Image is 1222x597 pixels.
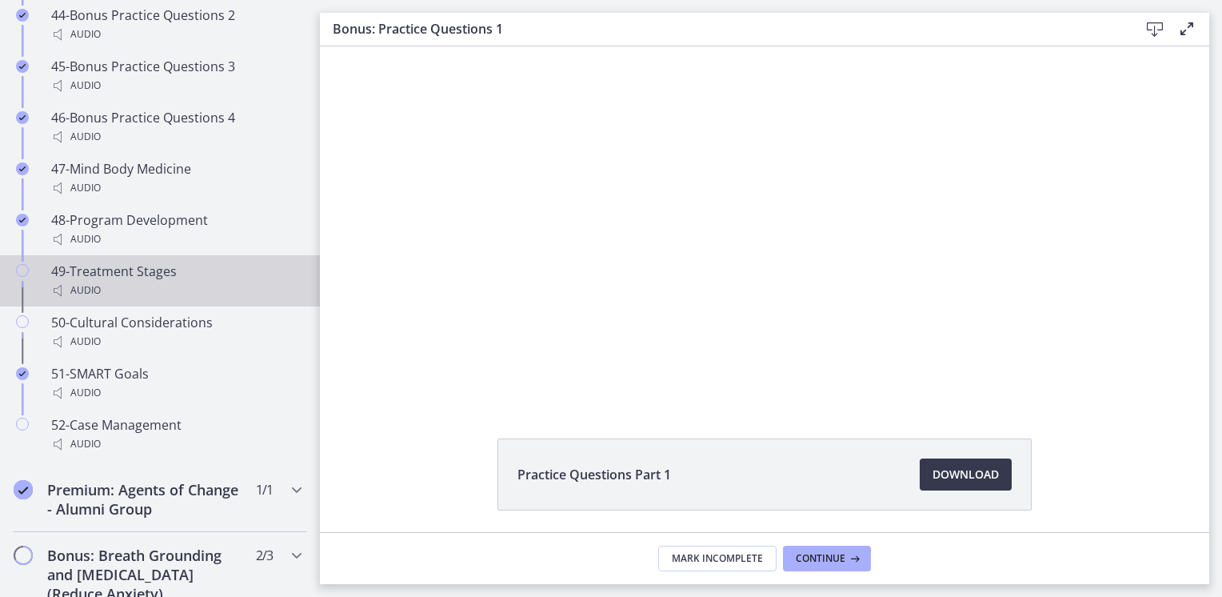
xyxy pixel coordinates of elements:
i: Completed [16,367,29,380]
div: Audio [51,281,301,300]
div: 45-Bonus Practice Questions 3 [51,57,301,95]
div: 49-Treatment Stages [51,262,301,300]
div: 51-SMART Goals [51,364,301,403]
h2: Premium: Agents of Change - Alumni Group [47,480,242,519]
i: Completed [16,111,29,124]
a: Download [920,459,1012,491]
i: Completed [16,162,29,175]
span: Practice Questions Part 1 [517,465,671,484]
div: Audio [51,435,301,454]
div: Audio [51,230,301,249]
div: Audio [51,127,301,146]
div: 50-Cultural Considerations [51,313,301,351]
div: Audio [51,383,301,403]
div: Audio [51,332,301,351]
div: Audio [51,178,301,198]
i: Completed [16,9,29,22]
button: Mark Incomplete [658,546,777,571]
span: Mark Incomplete [672,552,763,565]
div: Audio [51,76,301,95]
iframe: Video Lesson [320,46,1209,402]
span: 1 / 1 [256,480,273,499]
div: Audio [51,25,301,44]
div: 46-Bonus Practice Questions 4 [51,108,301,146]
h3: Bonus: Practice Questions 1 [333,19,1113,38]
div: 44-Bonus Practice Questions 2 [51,6,301,44]
div: 47-Mind Body Medicine [51,159,301,198]
i: Completed [14,480,33,499]
div: 48-Program Development [51,210,301,249]
span: 2 / 3 [256,546,273,565]
i: Completed [16,60,29,73]
span: Continue [796,552,845,565]
i: Completed [16,214,29,226]
button: Continue [783,546,871,571]
div: 52-Case Management [51,415,301,454]
span: Download [932,465,999,484]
